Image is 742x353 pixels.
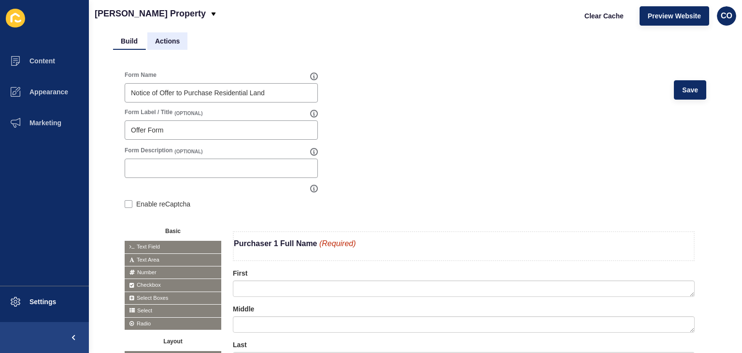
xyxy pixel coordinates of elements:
[233,340,247,350] label: Last
[648,11,701,21] span: Preview Website
[233,268,247,278] label: First
[674,80,706,100] button: Save
[125,254,221,266] span: Text Area
[585,11,624,21] span: Clear Cache
[125,279,221,291] span: Checkbox
[319,239,356,248] span: (Required)
[125,108,172,116] label: Form Label / Title
[174,110,202,117] span: (OPTIONAL)
[113,32,145,50] li: Build
[125,224,221,236] button: Basic
[576,6,632,26] button: Clear Cache
[125,266,221,279] span: Number
[125,305,221,317] span: Select
[147,32,187,50] li: Actions
[125,318,221,330] span: Radio
[234,239,317,248] b: Purchaser 1 Full Name
[95,1,206,26] p: [PERSON_NAME] Property
[125,147,172,154] label: Form Description
[125,71,157,79] label: Form Name
[640,6,709,26] button: Preview Website
[125,335,221,346] button: Layout
[721,11,732,21] span: CO
[233,304,254,314] label: Middle
[125,241,221,253] span: Text Field
[682,85,698,95] span: Save
[125,292,221,304] span: Select Boxes
[136,199,190,209] label: Enable reCaptcha
[174,148,202,155] span: (OPTIONAL)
